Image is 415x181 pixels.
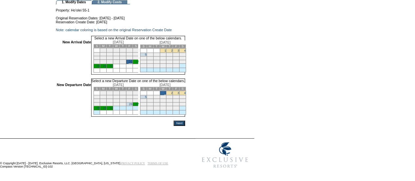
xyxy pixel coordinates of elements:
td: Reservation Create Date: [DATE] [56,20,185,24]
td: 10 [173,95,179,99]
td: 6 [147,95,153,99]
td: 7 [93,53,100,56]
span: [DATE] [113,83,124,87]
td: 28 [153,106,160,110]
td: 11 [119,95,126,99]
td: S [133,44,139,48]
a: 4 [184,49,186,52]
a: 28 [96,106,100,110]
td: S [93,87,100,91]
td: 12 [140,57,147,60]
a: 26 [129,102,132,106]
td: 15 [160,99,166,102]
a: 2 [171,91,173,95]
a: 29 [103,64,106,68]
td: 8 [100,95,107,99]
td: 2 [107,48,113,53]
td: 13 [133,95,139,99]
td: 9 [166,53,173,57]
td: S [140,87,147,91]
td: 26 [140,106,147,110]
a: 26 [129,60,133,64]
span: [DATE] [113,40,124,44]
td: M [147,45,153,48]
td: W [160,45,166,48]
td: 18 [119,56,126,60]
td: W [113,87,120,91]
td: 27 [147,106,153,110]
td: Original Reservation Dates: [DATE] - [DATE] [56,12,185,20]
td: 29 [160,106,166,110]
td: 12 [126,95,133,99]
td: S [140,45,147,48]
td: 23 [107,102,113,106]
td: 3 [113,48,120,53]
td: 16 [166,57,173,60]
td: 21 [93,102,100,106]
td: 9 [107,53,113,56]
a: 27 [135,102,139,106]
td: 30 [166,106,173,110]
a: 5 [145,53,147,56]
td: 16 [107,99,113,102]
td: 6 [133,91,139,95]
a: PRIVACY POLICY [121,162,145,165]
td: 28 [153,64,160,68]
td: 18 [179,99,186,102]
td: 20 [147,102,153,106]
td: 8 [160,53,166,57]
td: 9 [107,95,113,99]
a: 1 [164,49,166,52]
td: 15 [100,99,107,102]
td: 4 [119,48,126,53]
td: 14 [93,56,100,60]
td: M [100,87,107,91]
a: TERMS OF USE [148,162,168,165]
td: 13 [133,53,139,56]
td: 22 [160,102,166,106]
td: 8 [100,53,107,56]
td: 24 [173,102,179,106]
td: 15 [100,56,107,60]
td: W [160,87,166,91]
td: 20 [133,99,139,102]
td: 14 [153,57,160,60]
td: 19 [126,99,133,102]
a: 30 [110,106,113,110]
td: 21 [153,102,160,106]
td: 24 [113,102,120,106]
td: S [93,44,100,48]
td: T [107,87,113,91]
td: 1 [100,48,107,53]
span: [DATE] [159,83,171,87]
td: T [119,87,126,91]
td: 11 [179,53,186,57]
td: 30 [166,64,173,68]
td: 17 [113,99,120,102]
td: 6 [133,48,139,53]
td: 20 [133,56,139,60]
td: 7 [153,53,160,57]
td: F [173,45,179,48]
td: 3 [113,91,120,95]
td: 2 [107,91,113,95]
td: 6 [147,53,153,57]
td: 21 [153,60,160,64]
td: Select a new Departure Date on one of the below calendars. [91,79,185,83]
td: 20 [147,60,153,64]
td: 19 [126,56,133,60]
td: F [126,87,133,91]
td: 10 [113,95,120,99]
a: 3 [177,91,179,95]
a: 30 [110,64,113,68]
td: 23 [166,102,173,106]
td: 25 [179,102,186,106]
td: 23 [166,60,173,64]
td: 25 [179,60,186,64]
td: 22 [160,60,166,64]
td: 8 [160,95,166,99]
td: 1. Modify Dates [56,0,92,4]
td: 16 [107,56,113,60]
td: T [153,45,160,48]
td: 18 [179,57,186,60]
